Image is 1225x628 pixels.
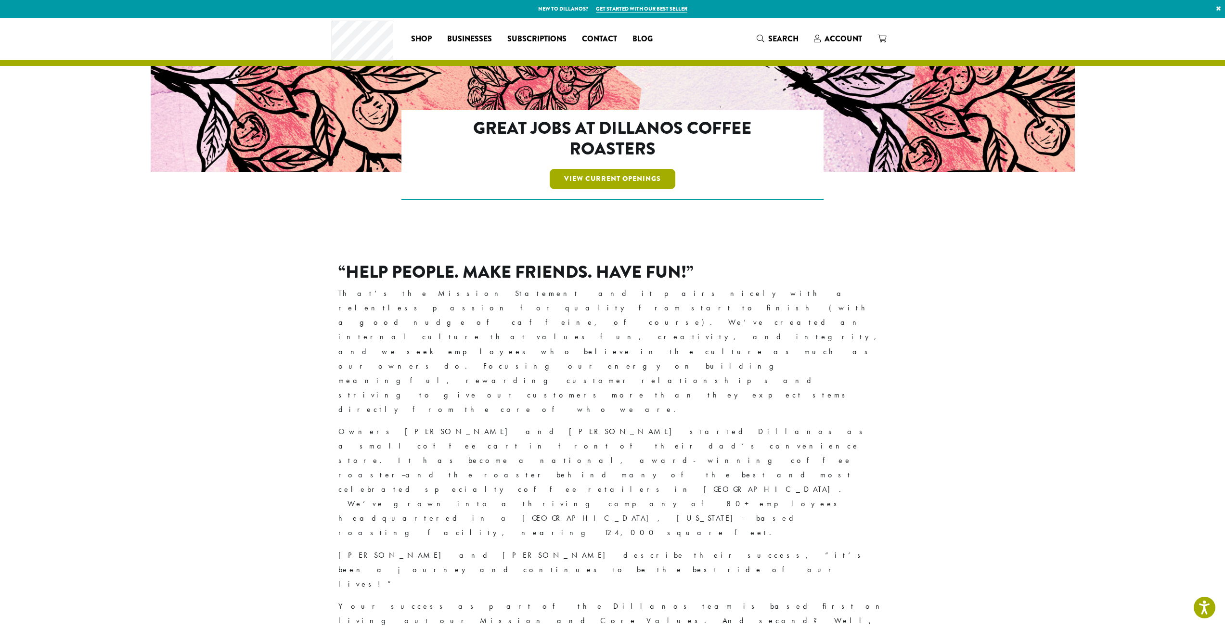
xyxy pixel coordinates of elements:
span: Account [825,33,862,44]
h2: Great Jobs at Dillanos Coffee Roasters [443,118,782,159]
span: Contact [582,33,617,45]
p: Owners [PERSON_NAME] and [PERSON_NAME] started Dillanos as a small coffee cart in front of their ... [338,424,887,540]
a: Search [749,31,806,47]
span: Blog [632,33,653,45]
span: Shop [411,33,432,45]
p: [PERSON_NAME] and [PERSON_NAME] describe their success, “it’s been a journey and continues to be ... [338,548,887,591]
p: That’s the Mission Statement and it pairs nicely with a relentless passion for quality from start... [338,286,887,417]
span: Search [768,33,799,44]
span: Subscriptions [507,33,567,45]
a: Get started with our best seller [596,5,687,13]
a: View Current Openings [550,169,675,189]
span: Businesses [447,33,492,45]
h2: “Help People. Make Friends. Have Fun!” [338,262,887,282]
a: Shop [403,31,439,47]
